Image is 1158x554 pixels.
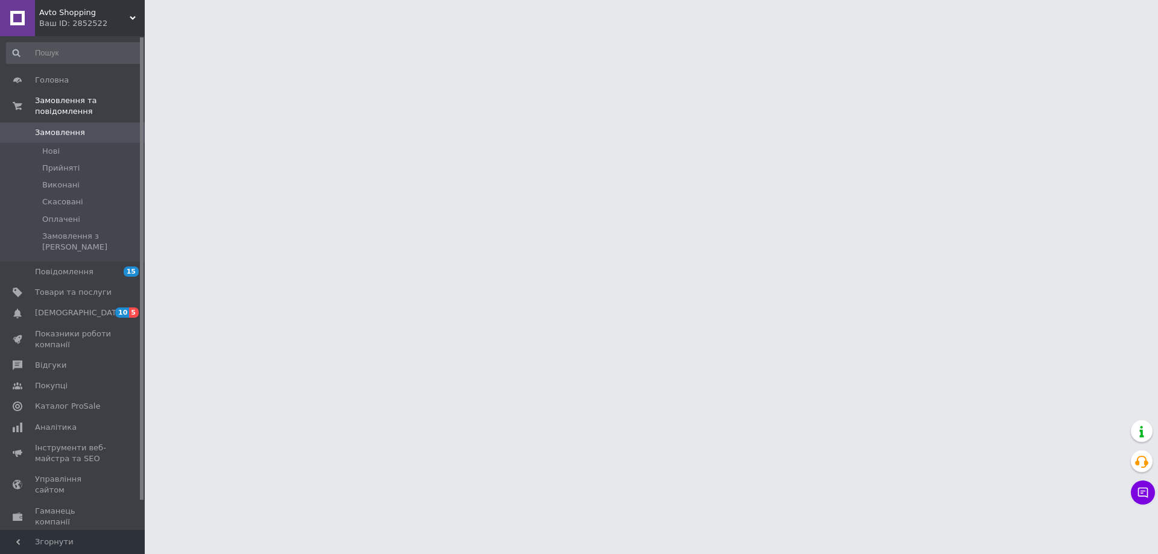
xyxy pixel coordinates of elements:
[35,95,145,117] span: Замовлення та повідомлення
[42,231,141,253] span: Замовлення з [PERSON_NAME]
[35,287,112,298] span: Товари та послуги
[35,401,100,412] span: Каталог ProSale
[35,329,112,350] span: Показники роботи компанії
[42,197,83,207] span: Скасовані
[35,506,112,527] span: Гаманець компанії
[39,18,145,29] div: Ваш ID: 2852522
[42,163,80,174] span: Прийняті
[35,75,69,86] span: Головна
[35,266,93,277] span: Повідомлення
[35,127,85,138] span: Замовлення
[35,474,112,496] span: Управління сайтом
[115,307,129,318] span: 10
[42,180,80,190] span: Виконані
[35,380,68,391] span: Покупці
[42,146,60,157] span: Нові
[35,422,77,433] span: Аналітика
[42,214,80,225] span: Оплачені
[129,307,139,318] span: 5
[6,42,142,64] input: Пошук
[39,7,130,18] span: Avto Shopping
[1131,480,1155,505] button: Чат з покупцем
[35,307,124,318] span: [DEMOGRAPHIC_DATA]
[124,266,139,277] span: 15
[35,360,66,371] span: Відгуки
[35,442,112,464] span: Інструменти веб-майстра та SEO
